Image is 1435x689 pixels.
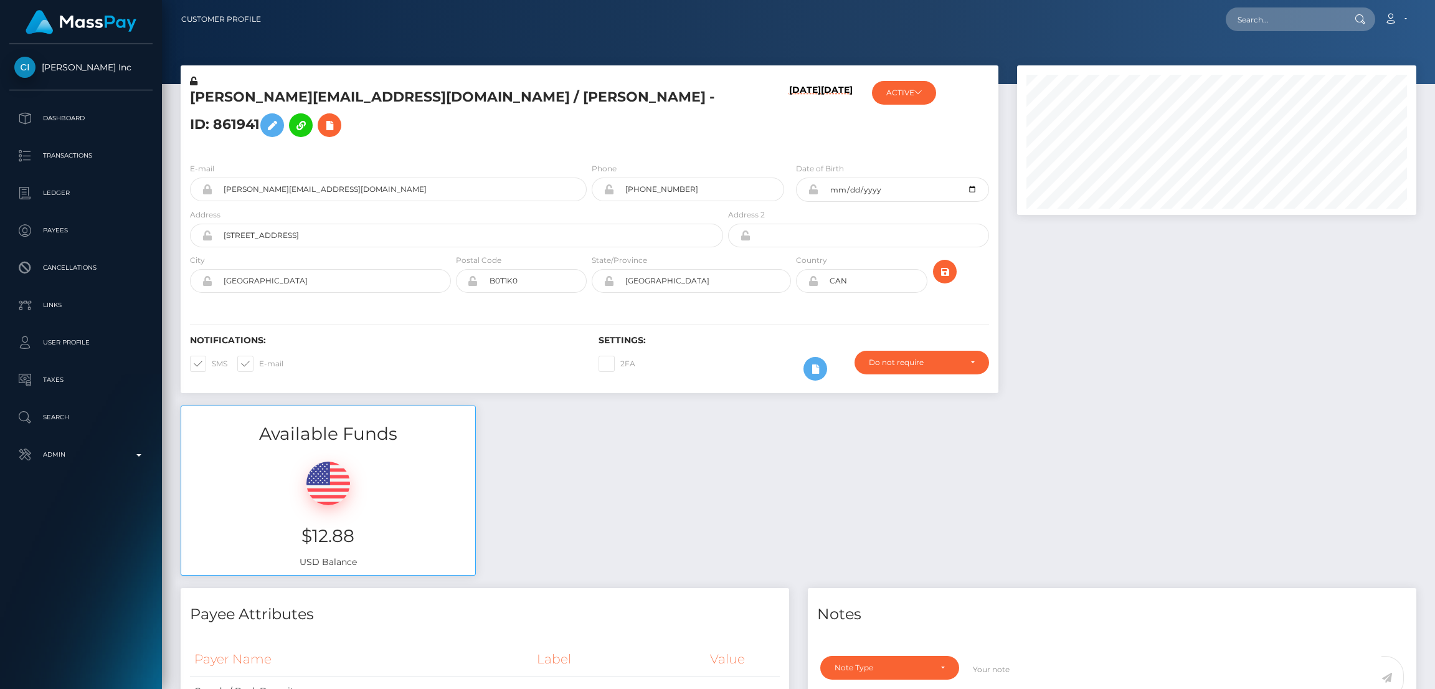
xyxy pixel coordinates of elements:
[9,290,153,321] a: Links
[14,333,148,352] p: User Profile
[599,356,635,372] label: 2FA
[14,259,148,277] p: Cancellations
[14,445,148,464] p: Admin
[872,81,936,105] button: ACTIVE
[14,109,148,128] p: Dashboard
[190,255,205,266] label: City
[190,163,214,174] label: E-mail
[181,422,475,446] h3: Available Funds
[14,371,148,389] p: Taxes
[237,356,283,372] label: E-mail
[1226,7,1343,31] input: Search...
[190,209,220,221] label: Address
[190,335,580,346] h6: Notifications:
[9,178,153,209] a: Ledger
[9,364,153,396] a: Taxes
[835,663,931,673] div: Note Type
[9,62,153,73] span: [PERSON_NAME] Inc
[14,146,148,165] p: Transactions
[592,255,647,266] label: State/Province
[9,327,153,358] a: User Profile
[14,221,148,240] p: Payees
[9,252,153,283] a: Cancellations
[14,408,148,427] p: Search
[9,402,153,433] a: Search
[306,462,350,505] img: USD.png
[181,446,475,575] div: USD Balance
[796,163,844,174] label: Date of Birth
[181,6,261,32] a: Customer Profile
[9,439,153,470] a: Admin
[14,184,148,202] p: Ledger
[190,604,780,625] h4: Payee Attributes
[599,335,988,346] h6: Settings:
[728,209,765,221] label: Address 2
[190,356,227,372] label: SMS
[190,642,533,677] th: Payer Name
[14,296,148,315] p: Links
[9,140,153,171] a: Transactions
[820,656,959,680] button: Note Type
[533,642,706,677] th: Label
[796,255,827,266] label: Country
[14,57,36,78] img: Cindy Gallop Inc
[821,85,853,148] h6: [DATE]
[789,85,821,148] h6: [DATE]
[190,88,716,143] h5: [PERSON_NAME][EMAIL_ADDRESS][DOMAIN_NAME] / [PERSON_NAME] - ID: 861941
[26,10,136,34] img: MassPay Logo
[9,215,153,246] a: Payees
[706,642,780,677] th: Value
[817,604,1407,625] h4: Notes
[592,163,617,174] label: Phone
[855,351,989,374] button: Do not require
[869,358,960,368] div: Do not require
[191,524,466,548] h3: $12.88
[9,103,153,134] a: Dashboard
[456,255,501,266] label: Postal Code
